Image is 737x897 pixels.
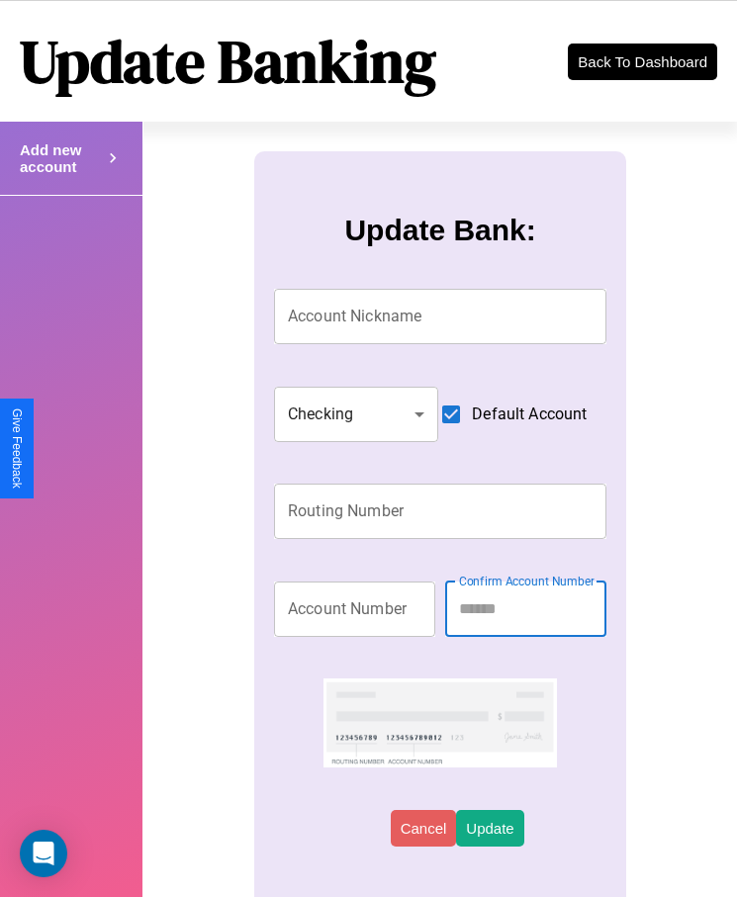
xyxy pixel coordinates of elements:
h4: Add new account [20,141,103,175]
button: Cancel [391,810,457,847]
button: Back To Dashboard [568,44,717,80]
div: Open Intercom Messenger [20,830,67,877]
img: check [323,678,556,767]
h1: Update Banking [20,21,436,102]
div: Give Feedback [10,408,24,489]
button: Update [456,810,523,847]
label: Confirm Account Number [459,573,595,589]
div: Checking [274,387,438,442]
h3: Update Bank: [344,214,535,247]
span: Default Account [472,403,587,426]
